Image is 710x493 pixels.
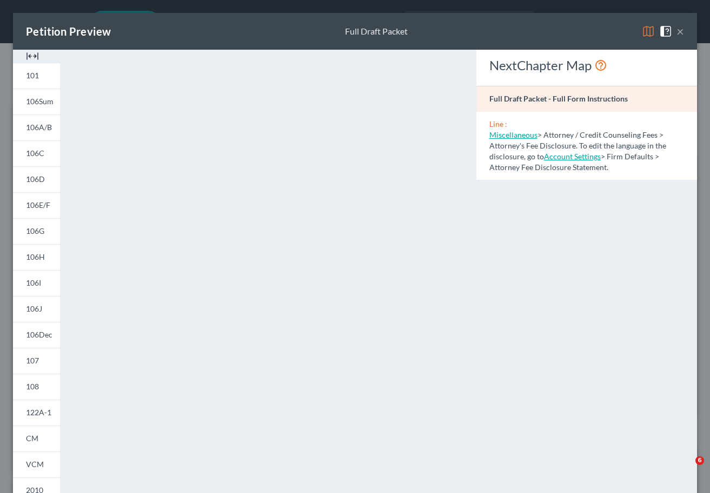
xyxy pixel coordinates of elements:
[13,244,60,270] a: 106H
[13,192,60,218] a: 106E/F
[26,434,38,443] span: CM
[489,152,659,172] span: > Firm Defaults > Attorney Fee Disclosure Statement.
[26,200,50,210] span: 106E/F
[26,226,44,235] span: 106G
[26,71,39,80] span: 101
[26,252,45,261] span: 106H
[26,278,41,287] span: 106I
[26,408,51,417] span: 122A-1
[13,63,60,89] a: 101
[13,140,60,166] a: 106C
[13,348,60,374] a: 107
[489,94,628,103] strong: Full Draft Packet - Full Form Instructions
[26,304,42,313] span: 106J
[13,89,60,114] a: 106Sum
[13,426,60,451] a: CM
[489,57,684,74] div: NextChapter Map
[26,97,54,106] span: 106Sum
[13,166,60,192] a: 106D
[26,24,111,39] div: Petition Preview
[642,25,655,38] img: map-eea8200ae884c6f1103ae1953ef3d486a96c86aabb227e865a55264e3737af1f.svg
[13,400,60,426] a: 122A-1
[544,152,601,161] a: Account Settings
[13,451,60,477] a: VCM
[26,148,44,158] span: 106C
[345,25,408,38] div: Full Draft Packet
[26,460,44,469] span: VCM
[13,322,60,348] a: 106Dec
[26,123,52,132] span: 106A/B
[13,218,60,244] a: 106G
[26,382,39,391] span: 108
[676,25,684,38] button: ×
[26,174,45,184] span: 106D
[695,456,704,465] span: 6
[13,296,60,322] a: 106J
[13,114,60,140] a: 106A/B
[673,456,699,482] iframe: Intercom live chat
[26,330,52,339] span: 106Dec
[489,130,666,161] span: > Attorney / Credit Counseling Fees > Attorney's Fee Disclosure. To edit the language in the disc...
[659,25,672,38] img: help-close-5ba153eb36485ed6c1ea00a893f15db1cb9b99d6cae46e1a8edb6c62d00a1a76.svg
[26,50,39,63] img: expand-e0f6d898513216a626fdd78e52531dac95497ffd26381d4c15ee2fc46db09dca.svg
[13,374,60,400] a: 108
[489,130,538,139] a: Miscellaneous
[489,119,507,129] span: Line :
[26,356,39,365] span: 107
[13,270,60,296] a: 106I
